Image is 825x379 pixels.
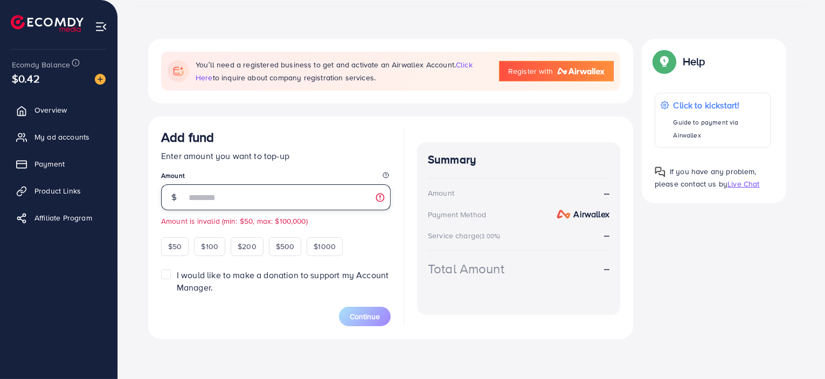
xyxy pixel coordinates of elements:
div: Payment Method [428,209,486,220]
h4: Summary [428,153,609,167]
span: $0.42 [12,71,40,86]
a: Register with [499,61,614,81]
img: logo-airwallex [557,68,605,74]
span: If you have any problem, please contact us by [655,166,757,189]
legend: Amount [161,171,391,184]
small: (3.00%) [480,232,500,240]
p: You’ll need a registered business to get and activate an Airwallex Account. to inquire about comp... [196,58,488,84]
span: Register with [508,66,553,77]
a: Product Links [8,180,109,202]
span: $1000 [314,241,336,252]
div: Service charge [428,230,503,241]
a: Payment [8,153,109,175]
span: $100 [201,241,218,252]
img: Popup guide [655,167,665,177]
img: logo [11,15,84,32]
a: Affiliate Program [8,207,109,229]
img: payment [557,210,571,219]
a: My ad accounts [8,126,109,148]
span: Payment [34,159,65,169]
span: I would like to make a donation to support my Account Manager. [177,269,389,293]
div: Amount [428,188,454,198]
span: $200 [238,241,256,252]
strong: -- [604,263,609,275]
button: Continue [339,307,391,326]
img: image [95,74,106,85]
span: Continue [350,311,380,322]
p: Guide to payment via Airwallex [674,116,765,142]
h3: Add fund [161,129,214,145]
span: Affiliate Program [34,212,92,223]
img: flag [168,60,189,82]
strong: -- [604,229,609,241]
span: Live Chat [727,178,759,189]
span: Overview [34,105,67,115]
strong: -- [604,187,609,199]
small: Amount is invalid (min: $50, max: $100,000) [161,216,391,226]
span: $500 [276,241,295,252]
iframe: Chat [779,330,817,371]
strong: airwallex [574,208,609,220]
span: My ad accounts [34,132,89,142]
a: Overview [8,99,109,121]
p: Help [683,55,705,68]
img: Popup guide [655,52,674,71]
img: menu [95,20,107,33]
p: Click to kickstart! [674,99,765,112]
div: Total Amount [428,259,504,278]
span: $50 [168,241,182,252]
p: Enter amount you want to top-up [161,149,391,162]
span: Ecomdy Balance [12,59,70,70]
span: Product Links [34,185,81,196]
